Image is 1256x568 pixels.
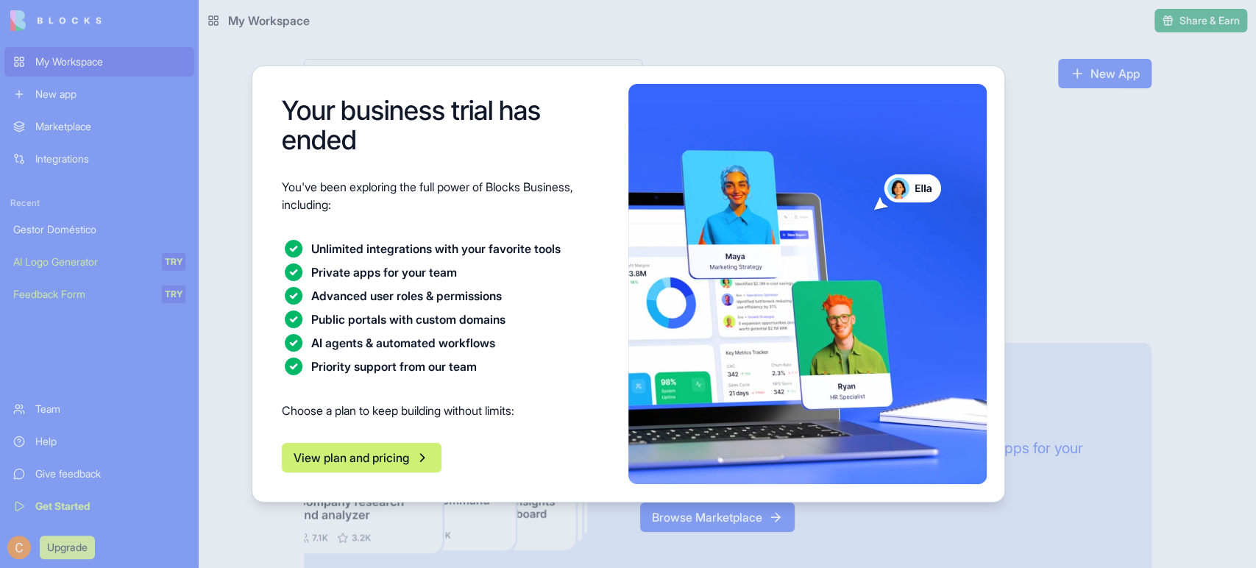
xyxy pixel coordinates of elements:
[282,450,441,465] a: View plan and pricing
[311,331,495,352] div: AI agents & automated workflows
[282,96,611,155] h1: Your business trial has ended
[282,178,611,213] p: You've been exploring the full power of Blocks Business, including:
[311,284,502,305] div: Advanced user roles & permissions
[282,402,611,419] p: Choose a plan to keep building without limits:
[311,260,457,281] div: Private apps for your team
[311,308,505,328] div: Public portals with custom domains
[311,355,477,375] div: Priority support from our team
[282,443,441,472] button: View plan and pricing
[311,237,561,258] div: Unlimited integrations with your favorite tools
